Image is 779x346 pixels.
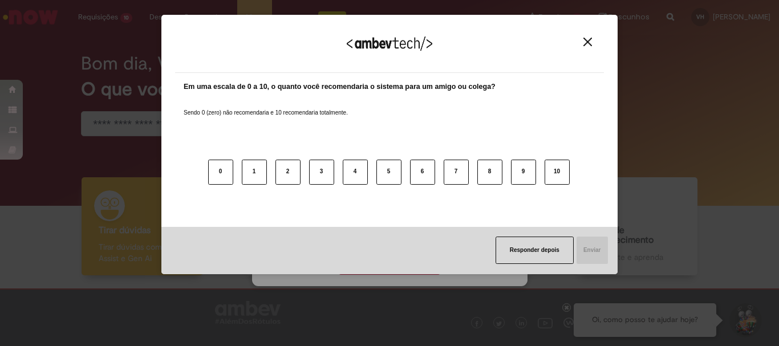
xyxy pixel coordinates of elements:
button: 0 [208,160,233,185]
img: Close [583,38,592,46]
button: 5 [376,160,401,185]
label: Sendo 0 (zero) não recomendaria e 10 recomendaria totalmente. [184,95,348,117]
button: Responder depois [496,237,574,264]
button: 3 [309,160,334,185]
button: 10 [545,160,570,185]
button: 4 [343,160,368,185]
button: 6 [410,160,435,185]
img: Logo Ambevtech [347,36,432,51]
button: 2 [275,160,301,185]
button: 1 [242,160,267,185]
button: 8 [477,160,502,185]
button: 7 [444,160,469,185]
button: 9 [511,160,536,185]
label: Em uma escala de 0 a 10, o quanto você recomendaria o sistema para um amigo ou colega? [184,82,496,92]
button: Close [580,37,595,47]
